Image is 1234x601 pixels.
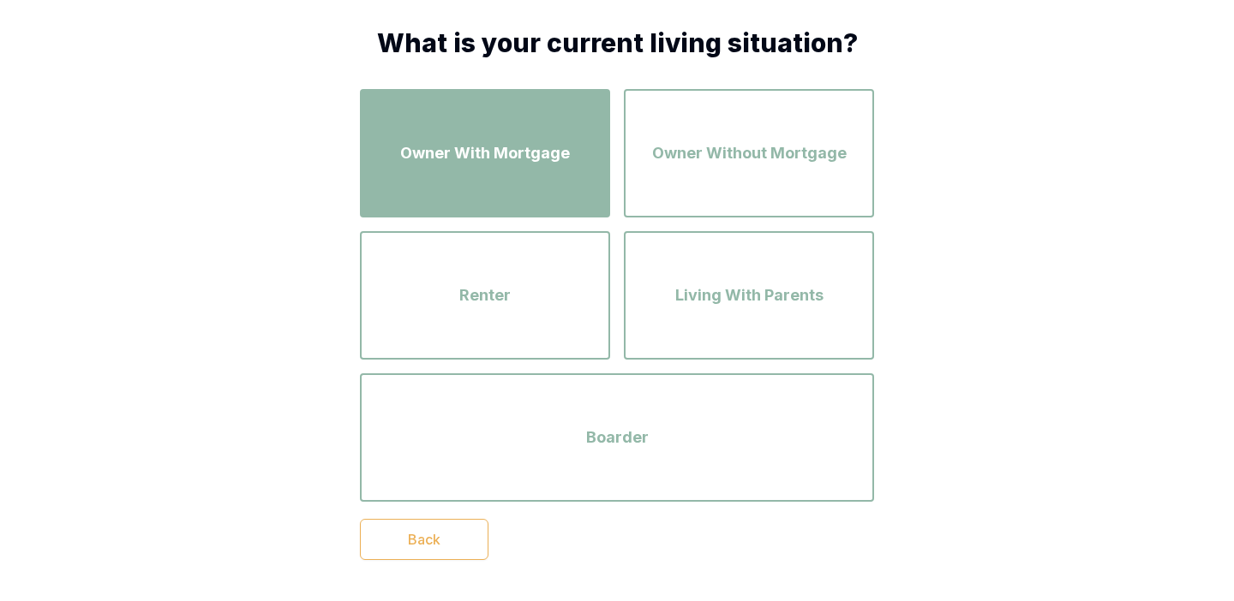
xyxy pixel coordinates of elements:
[586,425,649,449] span: Boarder
[624,231,874,360] button: Living With Parents
[360,231,610,360] button: Renter
[459,283,511,307] span: Renter
[400,141,570,165] span: Owner With Mortgage
[360,89,610,217] button: Owner With Mortgage
[360,373,874,502] button: Boarder
[624,89,874,217] button: Owner Without Mortgage
[360,519,488,560] button: Back
[652,141,847,165] span: Owner Without Mortgage
[675,283,824,307] span: Living With Parents
[360,27,874,58] h1: What is your current living situation?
